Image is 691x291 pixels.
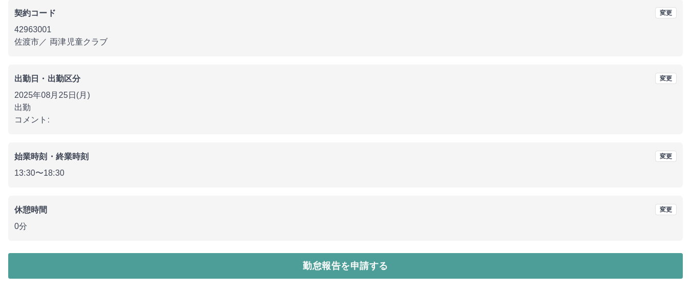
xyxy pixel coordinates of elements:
[14,114,677,126] p: コメント:
[14,152,89,161] b: 始業時刻・終業時刻
[14,205,48,214] b: 休憩時間
[655,73,677,84] button: 変更
[655,151,677,162] button: 変更
[14,220,677,233] p: 0分
[14,89,677,101] p: 2025年08月25日(月)
[14,24,677,36] p: 42963001
[14,167,677,179] p: 13:30 〜 18:30
[655,204,677,215] button: 変更
[14,101,677,114] p: 出勤
[14,36,677,48] p: 佐渡市 ／ 両津児童クラブ
[8,253,683,279] button: 勤怠報告を申請する
[14,9,56,17] b: 契約コード
[655,7,677,18] button: 変更
[14,74,80,83] b: 出勤日・出勤区分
